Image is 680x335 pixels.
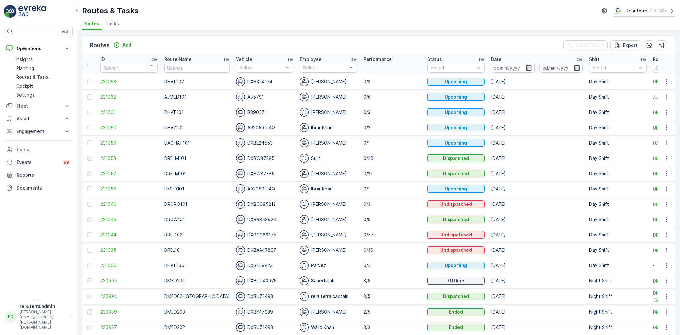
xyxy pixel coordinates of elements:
[488,304,586,320] td: [DATE]
[300,246,357,255] div: [PERSON_NAME]
[488,135,586,151] td: [DATE]
[300,292,309,301] img: svg%3e
[236,292,293,301] div: DXBU71498
[363,56,392,63] p: Performance
[488,288,586,304] td: [DATE]
[100,109,158,115] a: 231061
[443,216,469,223] p: Dispatched
[4,169,73,182] a: Reports
[87,94,92,100] div: Toggle Row Selected
[87,125,92,130] div: Toggle Row Selected
[448,278,464,284] p: Offline
[589,56,600,63] p: Shift
[536,64,538,71] p: -
[100,170,158,177] a: 231057
[100,94,158,100] a: 231062
[17,159,59,166] p: Events
[445,124,467,131] p: Upcoming
[236,215,245,224] img: svg%3e
[100,201,158,207] a: 231046
[83,20,99,27] span: Routes
[427,93,485,101] button: Upcoming
[64,160,69,165] p: 99
[363,232,421,238] p: 0/57
[488,227,586,242] td: [DATE]
[300,138,309,147] img: svg%3e
[300,230,357,239] div: [PERSON_NAME]
[164,186,230,192] p: UMED101
[100,293,158,300] span: 230994
[236,108,293,117] div: BB90571
[17,45,60,52] p: Operations
[236,261,245,270] img: svg%3e
[100,262,158,269] a: 231005
[589,201,647,207] p: Day Shift
[589,109,647,115] p: Day Shift
[87,263,92,268] div: Toggle Row Selected
[445,78,467,85] p: Upcoming
[488,181,586,197] td: [DATE]
[100,232,158,238] span: 231044
[300,77,357,86] div: [PERSON_NAME]
[87,294,92,299] div: Toggle Row Selected
[363,201,421,207] p: 0/3
[164,324,230,331] p: DMED202
[236,77,245,86] img: svg%3e
[539,63,583,73] input: dd/mm/yyyy
[87,217,92,222] div: Toggle Row Selected
[100,247,158,253] span: 231035
[236,154,245,163] img: svg%3e
[443,293,469,300] p: Dispatched
[164,124,230,131] p: UHAZ101
[589,216,647,223] p: Day Shift
[488,212,586,227] td: [DATE]
[300,308,309,316] img: svg%3e
[488,273,586,288] td: [DATE]
[87,325,92,330] div: Toggle Row Selected
[100,309,158,315] span: 230989
[16,83,33,89] p: Cockpit
[488,242,586,258] td: [DATE]
[236,200,293,209] div: DXBCC95212
[164,78,230,85] p: DHAT102
[300,230,309,239] img: svg%3e
[16,56,33,63] p: Insights
[300,154,309,163] img: svg%3e
[613,5,675,17] button: Renuterra(+04:00)
[16,65,34,71] p: Planning
[4,182,73,194] a: Documents
[100,56,105,63] p: ID
[300,93,357,101] div: [PERSON_NAME]
[449,324,463,331] p: Ended
[427,262,485,269] button: Upcoming
[363,140,421,146] p: 0/1
[300,200,357,209] div: [PERSON_NAME]
[300,323,357,332] div: Wajid.Khan
[300,308,357,316] div: [PERSON_NAME]
[491,56,501,63] p: Date
[236,108,245,117] img: svg%3e
[363,155,421,161] p: 0/20
[16,74,49,80] p: Routes & Tasks
[164,216,230,223] p: DRCW101
[589,140,647,146] p: Day Shift
[20,303,68,309] p: renuterra.admin
[164,109,230,115] p: DHAT101
[18,5,46,18] img: logo_light-DOdMpM7g.png
[431,64,475,71] p: Select
[87,309,92,315] div: Toggle Row Selected
[589,278,647,284] p: Night Shift
[363,78,421,85] p: 0/3
[100,186,158,192] a: 231056
[239,64,283,71] p: Select
[14,73,73,82] a: Routes & Tasks
[87,232,92,237] div: Toggle Row Selected
[100,278,158,284] a: 230995
[300,215,309,224] img: svg%3e
[589,232,647,238] p: Day Shift
[14,55,73,64] a: Insights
